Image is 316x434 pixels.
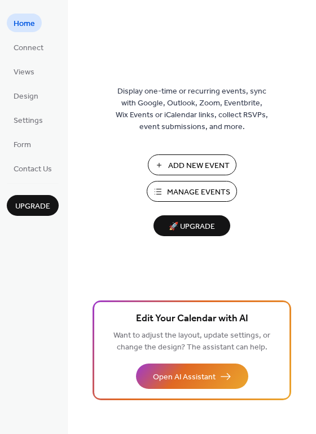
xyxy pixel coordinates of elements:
[14,67,34,78] span: Views
[14,42,43,54] span: Connect
[136,311,248,327] span: Edit Your Calendar with AI
[7,38,50,56] a: Connect
[167,187,230,198] span: Manage Events
[7,135,38,153] a: Form
[14,91,38,103] span: Design
[7,110,50,129] a: Settings
[14,18,35,30] span: Home
[14,163,52,175] span: Contact Us
[153,371,216,383] span: Open AI Assistant
[168,160,230,172] span: Add New Event
[14,115,43,127] span: Settings
[7,159,59,178] a: Contact Us
[7,195,59,216] button: Upgrade
[14,139,31,151] span: Form
[160,219,223,234] span: 🚀 Upgrade
[116,86,268,133] span: Display one-time or recurring events, sync with Google, Outlook, Zoom, Eventbrite, Wix Events or ...
[136,364,248,389] button: Open AI Assistant
[15,201,50,212] span: Upgrade
[7,14,42,32] a: Home
[7,86,45,105] a: Design
[147,181,237,202] button: Manage Events
[113,328,270,355] span: Want to adjust the layout, update settings, or change the design? The assistant can help.
[153,215,230,236] button: 🚀 Upgrade
[7,62,41,81] a: Views
[148,154,236,175] button: Add New Event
